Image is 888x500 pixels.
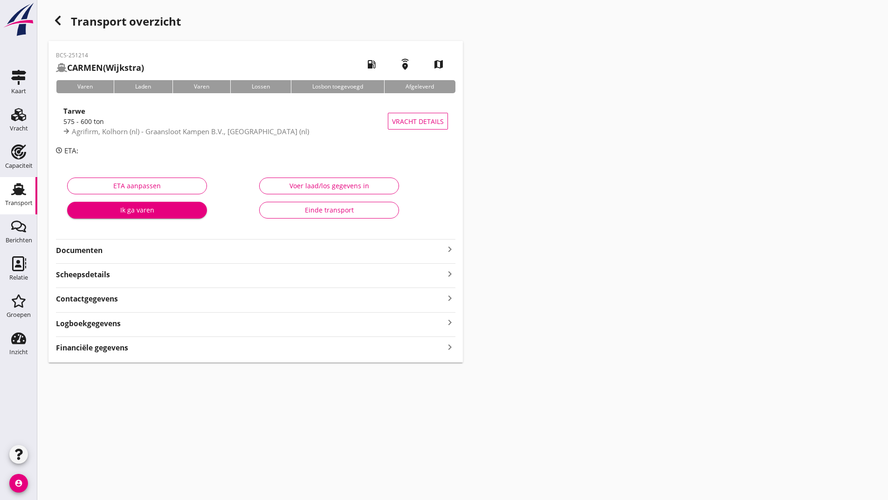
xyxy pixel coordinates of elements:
strong: CARMEN [67,62,103,73]
button: Vracht details [388,113,448,130]
div: Einde transport [267,205,391,215]
i: keyboard_arrow_right [444,316,455,329]
strong: Financiële gegevens [56,342,128,353]
img: logo-small.a267ee39.svg [2,2,35,37]
div: Capaciteit [5,163,33,169]
strong: Scheepsdetails [56,269,110,280]
div: Ik ga varen [75,205,200,215]
i: keyboard_arrow_right [444,341,455,353]
h1: Transport overzicht [48,11,463,41]
i: keyboard_arrow_right [444,244,455,255]
div: Afgeleverd [384,80,455,93]
button: Einde transport [259,202,399,219]
i: local_gas_station [358,51,385,77]
a: Tarwe575 - 600 tonAgrifirm, Kolhorn (nl) - Graansloot Kampen B.V., [GEOGRAPHIC_DATA] (nl)Vracht d... [56,101,455,142]
div: Transport [5,200,33,206]
div: ETA aanpassen [75,181,199,191]
strong: Contactgegevens [56,294,118,304]
button: ETA aanpassen [67,178,207,194]
div: Varen [172,80,230,93]
strong: Logboekgegevens [56,318,121,329]
h2: (Wijkstra) [56,62,144,74]
strong: Tarwe [63,106,85,116]
div: Groepen [7,312,31,318]
div: Vracht [10,125,28,131]
div: Kaart [11,88,26,94]
span: Agrifirm, Kolhorn (nl) - Graansloot Kampen B.V., [GEOGRAPHIC_DATA] (nl) [72,127,309,136]
span: Vracht details [392,116,444,126]
div: Inzicht [9,349,28,355]
i: keyboard_arrow_right [444,267,455,280]
div: Relatie [9,274,28,281]
i: map [426,51,452,77]
i: keyboard_arrow_right [444,292,455,304]
i: account_circle [9,474,28,493]
div: Lossen [230,80,291,93]
div: Berichten [6,237,32,243]
div: Voer laad/los gegevens in [267,181,391,191]
div: Losbon toegevoegd [291,80,384,93]
span: ETA: [64,146,78,155]
button: Ik ga varen [67,202,207,219]
div: Laden [114,80,172,93]
div: 575 - 600 ton [63,116,388,126]
strong: Documenten [56,245,444,256]
button: Voer laad/los gegevens in [259,178,399,194]
p: BCS-251214 [56,51,144,60]
div: Varen [56,80,114,93]
i: emergency_share [392,51,418,77]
